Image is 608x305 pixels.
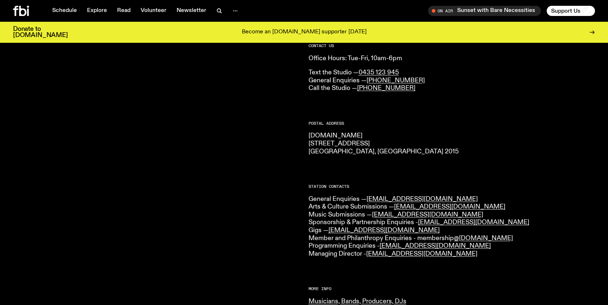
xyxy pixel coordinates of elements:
p: [DOMAIN_NAME] [STREET_ADDRESS] [GEOGRAPHIC_DATA], [GEOGRAPHIC_DATA] 2015 [309,132,595,156]
p: Become an [DOMAIN_NAME] supporter [DATE] [242,29,367,36]
button: On AirSunset with Bare Necessities [428,6,541,16]
a: [PHONE_NUMBER] [357,85,415,91]
a: [EMAIL_ADDRESS][DOMAIN_NAME] [394,203,505,210]
a: [EMAIL_ADDRESS][DOMAIN_NAME] [366,251,477,257]
a: Newsletter [172,6,211,16]
a: @[DOMAIN_NAME] [454,235,513,242]
a: Musicians, Bands, Producers, DJs [309,298,406,305]
a: Explore [83,6,111,16]
h3: Donate to [DOMAIN_NAME] [13,26,68,38]
h2: Postal Address [309,121,595,125]
h2: Station Contacts [309,185,595,189]
a: Volunteer [136,6,171,16]
a: [PHONE_NUMBER] [367,77,425,84]
a: [EMAIL_ADDRESS][DOMAIN_NAME] [328,227,440,234]
span: Support Us [551,8,580,14]
p: Office Hours: Tue-Fri, 10am-6pm [309,55,595,63]
p: Text the Studio — General Enquiries — Call the Studio — [309,69,595,92]
a: Read [113,6,135,16]
a: [EMAIL_ADDRESS][DOMAIN_NAME] [380,243,491,249]
p: General Enquiries — Arts & Culture Submissions — Music Submissions — Sponsorship & Partnership En... [309,195,595,258]
a: Schedule [48,6,81,16]
button: Support Us [547,6,595,16]
a: [EMAIL_ADDRESS][DOMAIN_NAME] [367,196,478,202]
a: [EMAIL_ADDRESS][DOMAIN_NAME] [372,211,483,218]
a: [EMAIL_ADDRESS][DOMAIN_NAME] [418,219,529,226]
h2: More Info [309,287,595,291]
a: 0435 123 945 [359,69,399,76]
h2: CONTACT US [309,44,595,48]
